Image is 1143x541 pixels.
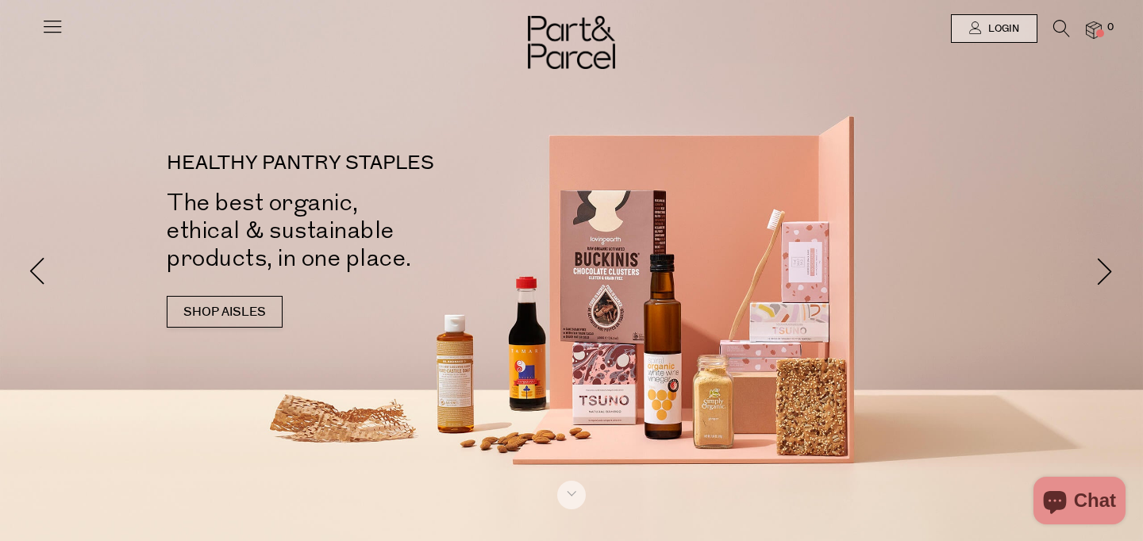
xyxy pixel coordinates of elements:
[167,154,595,173] p: HEALTHY PANTRY STAPLES
[1103,21,1118,35] span: 0
[951,14,1037,43] a: Login
[1029,477,1130,528] inbox-online-store-chat: Shopify online store chat
[528,16,615,69] img: Part&Parcel
[984,22,1019,36] span: Login
[167,189,595,272] h2: The best organic, ethical & sustainable products, in one place.
[167,296,283,328] a: SHOP AISLES
[1086,21,1102,38] a: 0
